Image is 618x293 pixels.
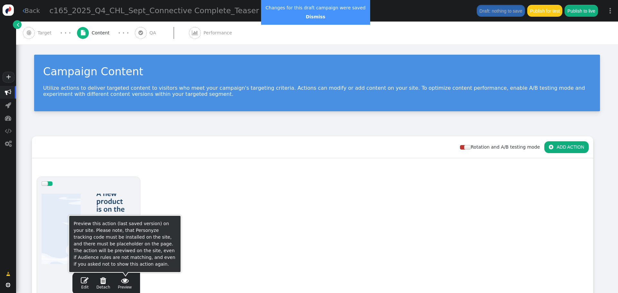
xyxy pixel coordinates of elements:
[118,277,132,290] span: Preview
[5,89,11,96] span: 
[135,22,189,44] a:  QA
[43,64,591,80] div: Campaign Content
[81,277,89,290] a: Edit
[477,5,525,16] button: Draft: nothing to save
[23,6,40,15] a: Back
[203,30,235,36] span: Performance
[3,5,14,16] img: logo-icon.svg
[60,29,71,37] div: · · ·
[69,215,181,273] div: Preview this action (last saved version) on your site. Please note, that Personyze tracking code ...
[138,30,143,35] span: 
[5,102,11,108] span: 
[118,277,132,284] span: 
[77,22,135,44] a:  Content · · ·
[23,7,25,14] span: 
[92,30,112,36] span: Content
[149,30,159,36] span: QA
[6,283,10,287] span: 
[96,277,110,289] span: Detach
[118,29,129,37] div: · · ·
[5,115,11,121] span: 
[189,22,247,44] a:  Performance
[96,277,110,290] a: Detach
[5,141,12,147] span: 
[23,22,77,44] a:  Target · · ·
[118,277,132,290] a: Preview
[544,141,589,153] button: ADD ACTION
[6,271,10,278] span: 
[2,268,15,280] a: 
[43,85,591,97] p: Utilize actions to deliver targeted content to visitors who meet your campaign's targeting criter...
[96,277,110,284] span: 
[5,128,12,134] span: 
[38,30,54,36] span: Target
[27,30,31,35] span: 
[17,21,19,28] span: 
[527,5,562,16] button: Publish for test
[565,5,598,16] button: Publish to live
[460,144,544,151] div: Rotation and A/B testing mode
[603,1,618,20] a: ⋮
[3,72,14,83] a: +
[549,144,553,150] span: 
[306,14,325,19] a: Dismiss
[50,6,259,15] span: c165_2025_Q4_CHL_Sept_Connective Complete_Teaser
[81,30,85,35] span: 
[13,20,22,29] a: 
[81,277,89,284] span: 
[192,30,198,35] span: 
